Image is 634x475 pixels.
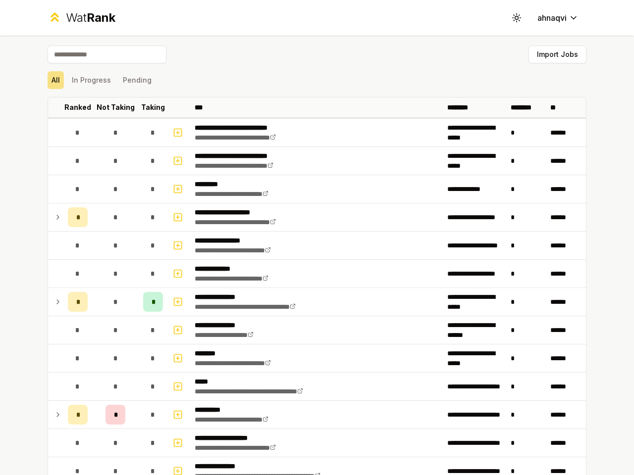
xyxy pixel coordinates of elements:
button: Pending [119,71,156,89]
a: WatRank [48,10,115,26]
div: Wat [66,10,115,26]
button: All [48,71,64,89]
span: ahnaqvi [537,12,567,24]
button: In Progress [68,71,115,89]
span: Rank [87,10,115,25]
button: Import Jobs [528,46,586,63]
button: ahnaqvi [529,9,586,27]
p: Taking [141,102,165,112]
p: Not Taking [97,102,135,112]
p: Ranked [64,102,91,112]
